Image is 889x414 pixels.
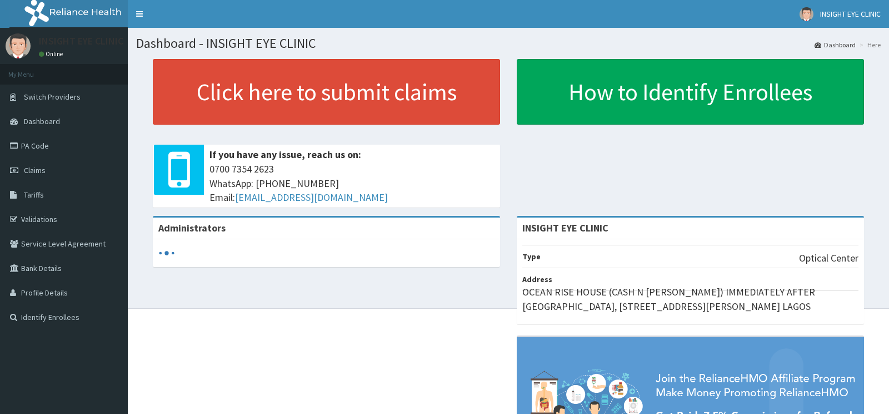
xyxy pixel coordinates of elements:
[39,36,123,46] p: INSIGHT EYE CLINIC
[24,190,44,200] span: Tariffs
[39,50,66,58] a: Online
[24,116,60,126] span: Dashboard
[209,148,361,161] b: If you have any issue, reach us on:
[522,221,608,234] strong: INSIGHT EYE CLINIC
[158,221,226,234] b: Administrators
[799,251,858,265] p: Optical Center
[6,33,31,58] img: User Image
[235,191,388,204] a: [EMAIL_ADDRESS][DOMAIN_NAME]
[800,7,813,21] img: User Image
[136,36,881,51] h1: Dashboard - INSIGHT EYE CLINIC
[820,9,881,19] span: INSIGHT EYE CLINIC
[209,162,495,205] span: 0700 7354 2623 WhatsApp: [PHONE_NUMBER] Email:
[24,165,46,175] span: Claims
[857,40,881,50] li: Here
[153,59,500,125] a: Click here to submit claims
[522,252,541,262] b: Type
[158,245,175,262] svg: audio-loading
[517,59,864,125] a: How to Identify Enrollees
[24,92,81,102] span: Switch Providers
[522,274,552,284] b: Address
[815,40,856,50] a: Dashboard
[522,285,858,313] p: OCEAN RISE HOUSE (CASH N [PERSON_NAME]) IMMEDIATELY AFTER [GEOGRAPHIC_DATA], [STREET_ADDRESS][PER...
